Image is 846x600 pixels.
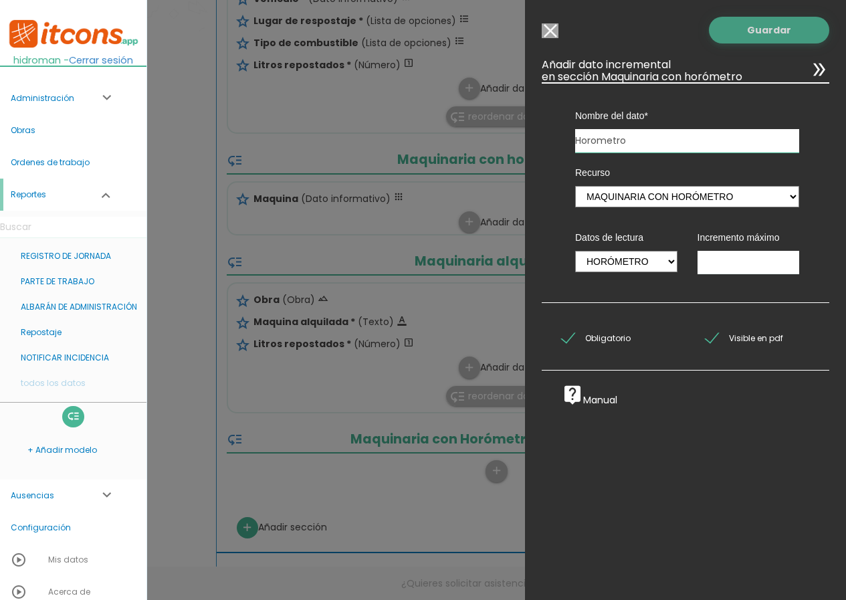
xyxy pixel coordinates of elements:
label: Nombre del dato [575,109,799,122]
i: double_arrow [808,59,829,80]
i: live_help [562,384,583,405]
span: Obligatorio [562,330,631,346]
h3: Añadir dato incremental en sección Maquinaria con horómetro [542,59,829,82]
label: Datos de lectura [575,231,677,244]
label: Recurso [575,166,799,179]
span: Visible en pdf [706,330,783,346]
a: live_helpManual [562,393,617,407]
label: Incremento máximo [698,231,800,244]
a: Guardar [709,17,829,43]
